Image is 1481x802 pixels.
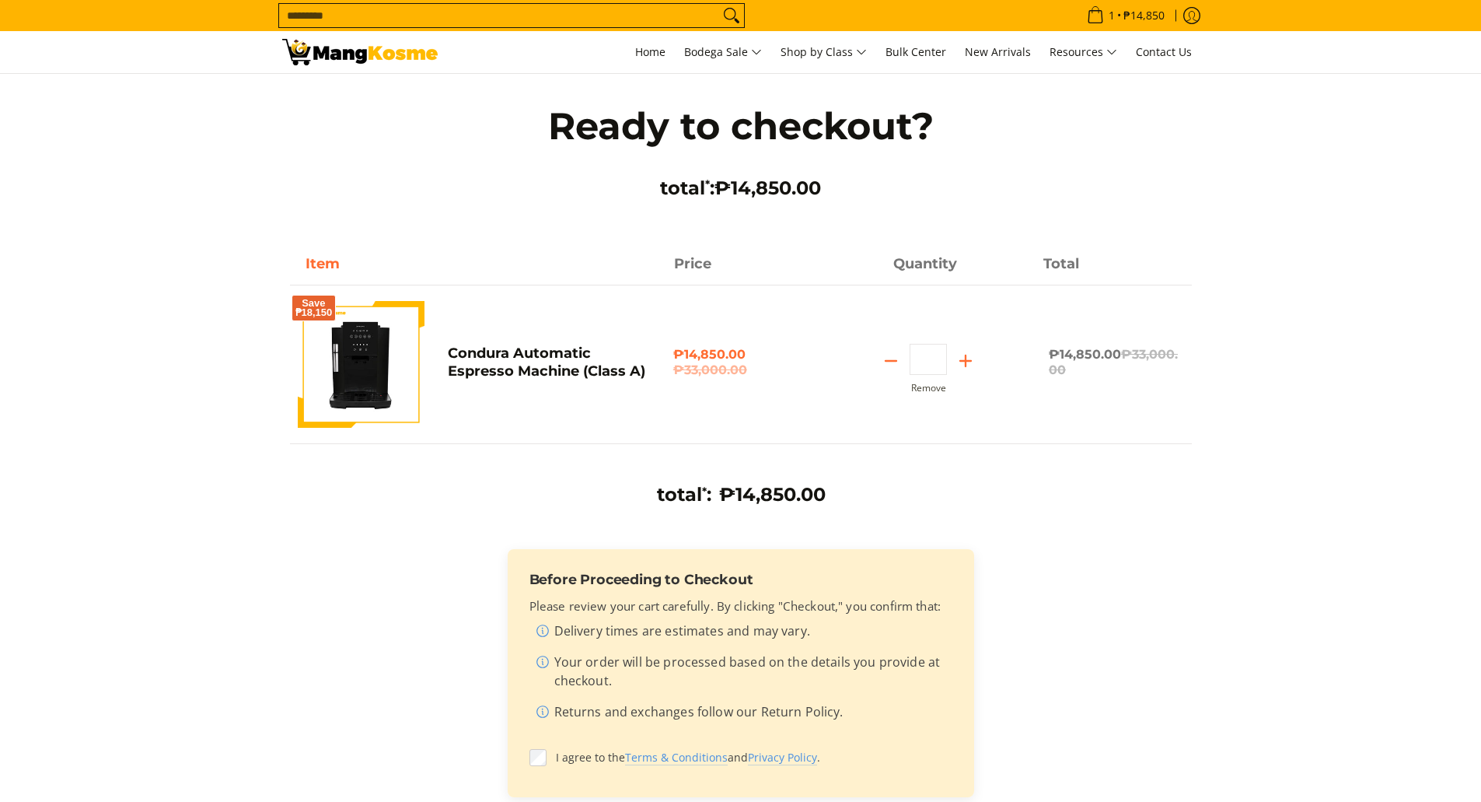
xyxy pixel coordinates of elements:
button: Search [719,4,744,27]
a: Bulk Center [878,31,954,73]
span: ₱14,850.00 [719,483,826,506]
button: Subtract [872,348,910,373]
h3: total : [515,177,966,200]
span: Bulk Center [885,44,946,59]
span: ₱14,850.00 [714,177,821,199]
span: Shop by Class [781,43,867,62]
span: • [1082,7,1169,24]
a: Shop by Class [773,31,875,73]
span: Bodega Sale [684,43,762,62]
span: ₱14,850.00 [673,347,808,378]
li: Delivery times are estimates and may vary. [536,622,952,646]
span: Resources [1050,43,1117,62]
span: New Arrivals [965,44,1031,59]
div: Order confirmation and disclaimers [508,549,974,797]
img: Default Title Condura Automatic Espresso Machine (Class A) [298,301,424,428]
span: 1 [1106,10,1117,21]
span: Contact Us [1136,44,1192,59]
a: Privacy Policy (opens in new tab) [748,750,817,765]
span: Home [635,44,665,59]
img: Your Shopping Cart | Mang Kosme [282,39,438,65]
del: ₱33,000.00 [673,362,808,378]
span: Save ₱18,150 [295,299,333,317]
a: Condura Automatic Espresso Machine (Class A) [448,345,645,380]
a: Contact Us [1128,31,1200,73]
li: Your order will be processed based on the details you provide at checkout. [536,653,952,696]
h1: Ready to checkout? [515,103,966,149]
h3: Before Proceeding to Checkout [529,571,952,588]
nav: Main Menu [453,31,1200,73]
a: Terms & Conditions (opens in new tab) [625,750,728,765]
a: Resources [1042,31,1125,73]
button: Remove [911,383,946,394]
div: Please review your cart carefully. By clicking "Checkout," you confirm that: [529,597,952,727]
input: I agree to theTerms & Conditions (opens in new tab)andPrivacy Policy (opens in new tab). [529,749,547,766]
a: New Arrivals [957,31,1039,73]
span: ₱14,850.00 [1049,347,1178,377]
del: ₱33,000.00 [1049,347,1178,377]
button: Add [947,348,984,373]
span: ₱14,850 [1121,10,1167,21]
span: I agree to the and . [556,749,952,765]
h3: total : [657,483,711,506]
li: Returns and exchanges follow our Return Policy. [536,702,952,727]
a: Home [627,31,673,73]
a: Bodega Sale [676,31,770,73]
